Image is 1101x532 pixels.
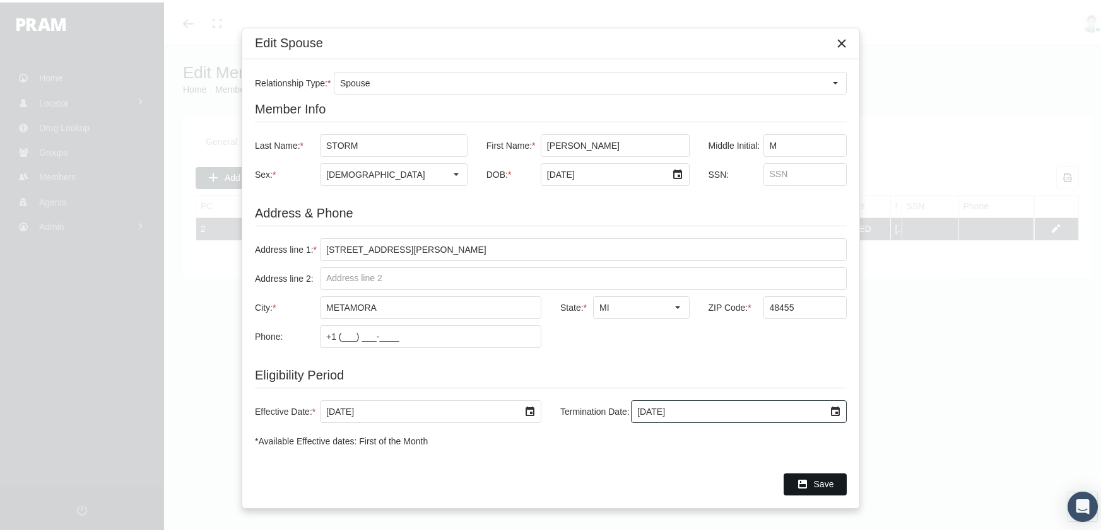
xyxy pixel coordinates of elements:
[255,329,283,339] span: Phone:
[709,138,760,148] span: Middle Initial:
[709,300,748,310] span: ZIP Code:
[486,138,532,148] span: First Name:
[255,32,323,49] div: Edit Spouse
[255,167,273,177] span: Sex:
[668,161,689,183] div: Select
[814,477,834,487] span: Save
[486,167,508,177] span: DOB:
[519,398,541,420] div: Select
[255,204,353,217] span: Address & Phone
[830,30,853,52] div: Close
[255,300,273,310] span: City:
[560,300,584,310] span: State:
[255,433,847,445] div: *Available Effective dates: First of the Month
[255,366,344,379] span: Eligibility Period
[825,70,846,91] div: Select
[1068,489,1098,519] div: Open Intercom Messenger
[668,294,689,316] div: Select
[445,161,467,183] div: Select
[784,471,847,493] div: Save
[560,404,630,414] span: Termination Date:
[255,76,327,86] span: Relationship Type:
[255,100,326,113] span: Member Info
[255,242,314,252] span: Address line 1:
[255,138,300,148] span: Last Name:
[825,398,846,420] div: Select
[255,404,312,414] span: Effective Date:
[255,271,314,281] span: Address line 2:
[709,167,729,177] span: SSN:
